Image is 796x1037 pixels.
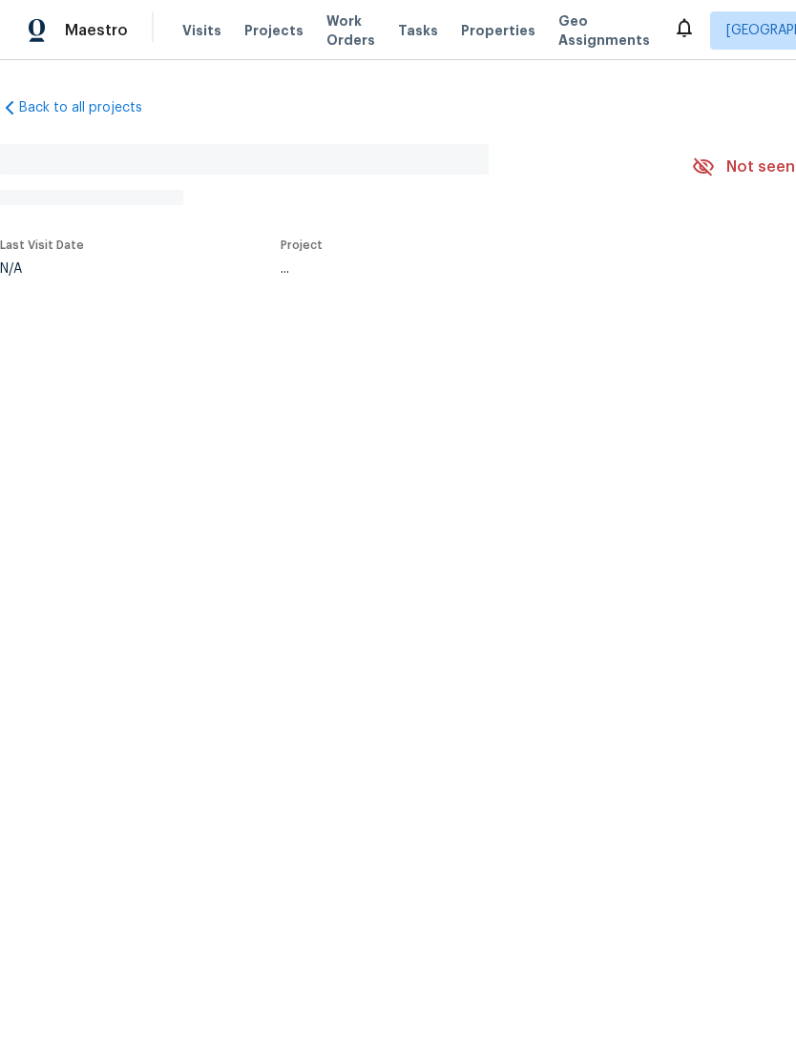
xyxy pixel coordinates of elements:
[558,11,650,50] span: Geo Assignments
[244,21,304,40] span: Projects
[281,239,323,251] span: Project
[182,21,221,40] span: Visits
[65,21,128,40] span: Maestro
[398,24,438,37] span: Tasks
[461,21,535,40] span: Properties
[281,262,647,276] div: ...
[326,11,375,50] span: Work Orders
